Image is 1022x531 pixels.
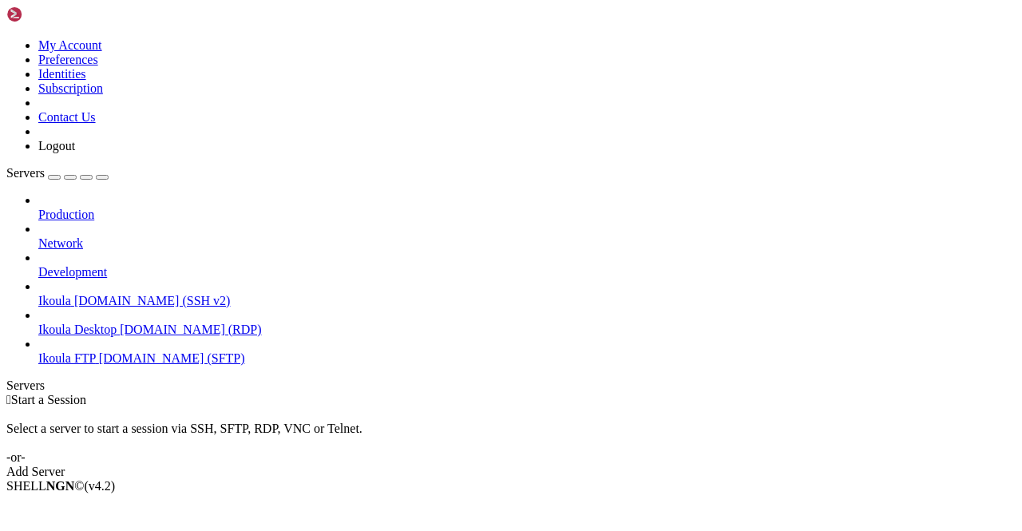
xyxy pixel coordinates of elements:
div: Add Server [6,465,1016,479]
span: Ikoula Desktop [38,323,117,336]
li: Development [38,251,1016,279]
a: Servers [6,166,109,180]
a: Contact Us [38,110,96,124]
a: Ikoula FTP [DOMAIN_NAME] (SFTP) [38,351,1016,366]
span: Ikoula [38,294,71,307]
a: Identities [38,67,86,81]
a: Ikoula [DOMAIN_NAME] (SSH v2) [38,294,1016,308]
a: My Account [38,38,102,52]
b: NGN [46,479,75,493]
a: Logout [38,139,75,153]
li: Ikoula [DOMAIN_NAME] (SSH v2) [38,279,1016,308]
li: Ikoula Desktop [DOMAIN_NAME] (RDP) [38,308,1016,337]
a: Preferences [38,53,98,66]
div: Select a server to start a session via SSH, SFTP, RDP, VNC or Telnet. -or- [6,407,1016,465]
span:  [6,393,11,406]
span: Development [38,265,107,279]
span: Start a Session [11,393,86,406]
a: Ikoula Desktop [DOMAIN_NAME] (RDP) [38,323,1016,337]
span: Network [38,236,83,250]
a: Subscription [38,81,103,95]
li: Production [38,193,1016,222]
span: [DOMAIN_NAME] (SSH v2) [74,294,231,307]
span: Servers [6,166,45,180]
a: Development [38,265,1016,279]
span: Production [38,208,94,221]
li: Network [38,222,1016,251]
span: [DOMAIN_NAME] (RDP) [120,323,261,336]
span: Ikoula FTP [38,351,96,365]
img: Shellngn [6,6,98,22]
span: [DOMAIN_NAME] (SFTP) [99,351,245,365]
li: Ikoula FTP [DOMAIN_NAME] (SFTP) [38,337,1016,366]
a: Network [38,236,1016,251]
div: Servers [6,378,1016,393]
span: SHELL © [6,479,115,493]
span: 4.2.0 [85,479,116,493]
a: Production [38,208,1016,222]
